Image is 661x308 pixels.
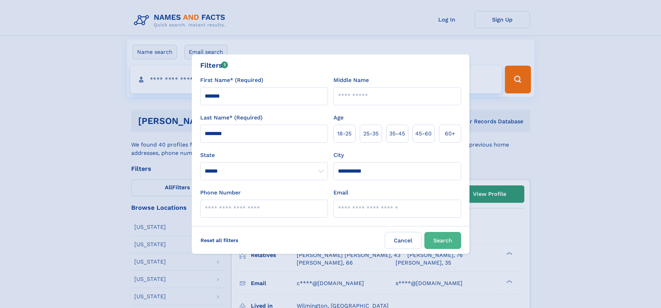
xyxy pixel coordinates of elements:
[200,114,263,122] label: Last Name* (Required)
[415,130,432,138] span: 45‑60
[337,130,351,138] span: 18‑25
[200,76,263,84] label: First Name* (Required)
[333,76,369,84] label: Middle Name
[363,130,379,138] span: 25‑35
[200,189,241,197] label: Phone Number
[333,189,348,197] label: Email
[424,232,461,249] button: Search
[385,232,422,249] label: Cancel
[445,130,455,138] span: 60+
[333,151,344,159] label: City
[200,151,328,159] label: State
[389,130,405,138] span: 35‑45
[333,114,344,122] label: Age
[200,60,228,70] div: Filters
[196,232,243,249] label: Reset all filters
